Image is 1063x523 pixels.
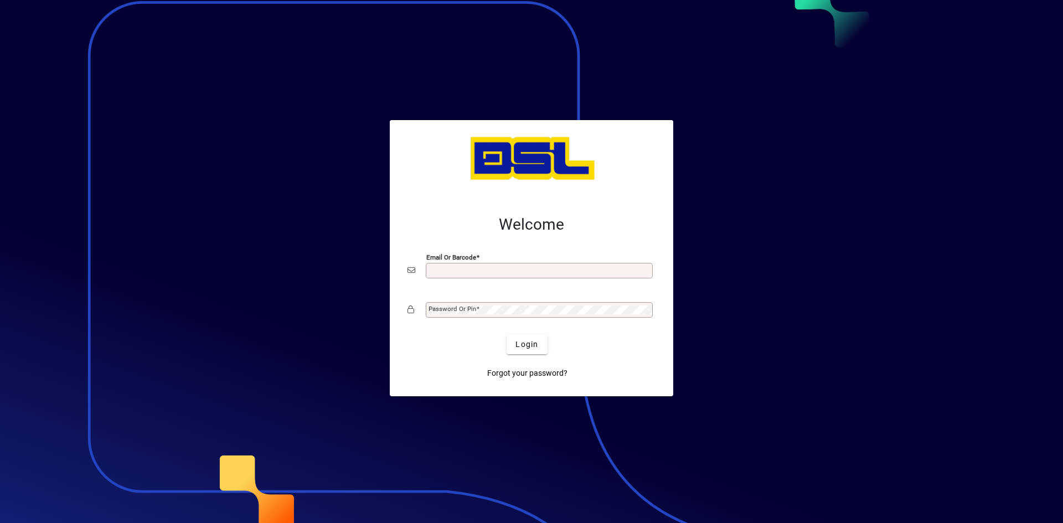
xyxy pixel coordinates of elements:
[507,334,547,354] button: Login
[426,253,476,261] mat-label: Email or Barcode
[429,305,476,313] mat-label: Password or Pin
[515,339,538,350] span: Login
[407,215,656,234] h2: Welcome
[487,367,567,379] span: Forgot your password?
[483,363,572,383] a: Forgot your password?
